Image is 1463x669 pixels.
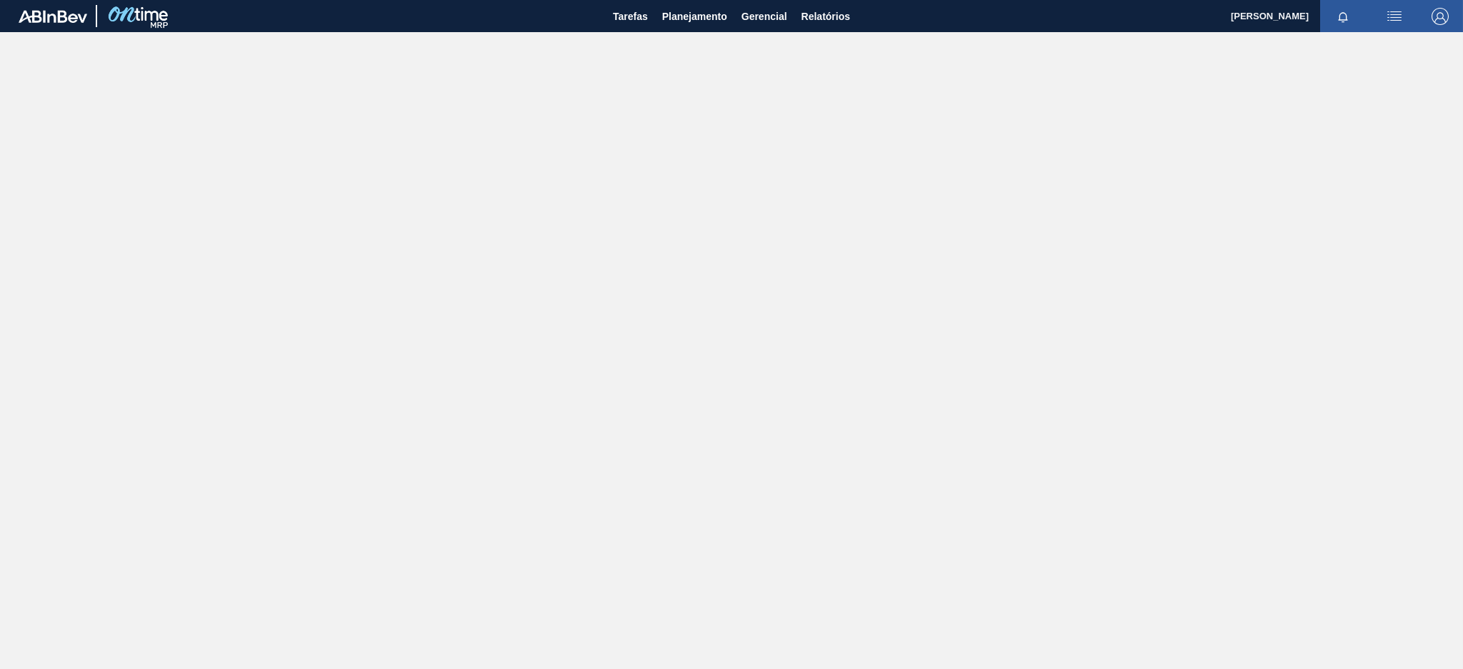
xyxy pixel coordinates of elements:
button: Notificações [1320,6,1366,26]
img: TNhmsLtSVTkK8tSr43FrP2fwEKptu5GPRR3wAAAABJRU5ErkJggg== [19,10,87,23]
span: Planejamento [662,8,727,25]
span: Relatórios [802,8,850,25]
span: Tarefas [613,8,648,25]
span: Gerencial [742,8,787,25]
img: Logout [1432,8,1449,25]
img: userActions [1386,8,1403,25]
